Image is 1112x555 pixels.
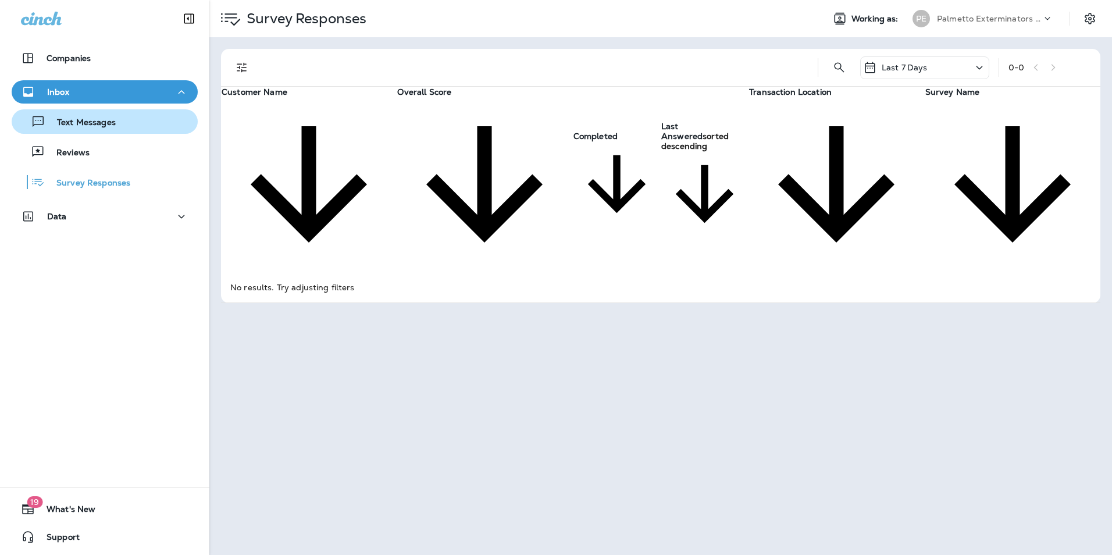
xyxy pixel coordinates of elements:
[27,496,42,508] span: 19
[12,497,198,521] button: 19What's New
[45,118,116,129] p: Text Messages
[661,131,729,151] span: sorted descending
[12,205,198,228] button: Data
[47,54,91,63] p: Companies
[397,87,451,97] span: Overall Score
[222,87,287,97] span: Customer Name
[749,87,832,97] span: Transaction Location
[1079,8,1100,29] button: Settings
[661,121,703,141] span: Last Answered
[222,87,396,188] span: Customer Name
[851,14,901,24] span: Working as:
[397,87,572,188] span: Overall Score
[913,10,930,27] div: PE
[573,131,618,141] span: Completed
[12,80,198,104] button: Inbox
[937,14,1042,23] p: Palmetto Exterminators LLC
[925,87,1100,188] span: Survey Name
[173,7,205,30] button: Collapse Sidebar
[12,47,198,70] button: Companies
[45,178,130,189] p: Survey Responses
[749,87,924,188] span: Transaction Location
[828,56,851,79] button: Search Survey Responses
[47,87,69,97] p: Inbox
[230,56,254,79] button: Filters
[242,10,366,27] p: Survey Responses
[12,525,198,549] button: Support
[221,272,1100,303] td: No results. Try adjusting filters
[12,170,198,194] button: Survey Responses
[35,532,80,546] span: Support
[1008,63,1024,72] div: 0 - 0
[35,504,95,518] span: What's New
[12,140,198,164] button: Reviews
[573,131,660,189] span: Completed
[661,121,748,198] span: Last Answeredsorted descending
[45,148,90,159] p: Reviews
[925,87,980,97] span: Survey Name
[12,109,198,134] button: Text Messages
[47,212,67,221] p: Data
[882,63,928,72] p: Last 7 Days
